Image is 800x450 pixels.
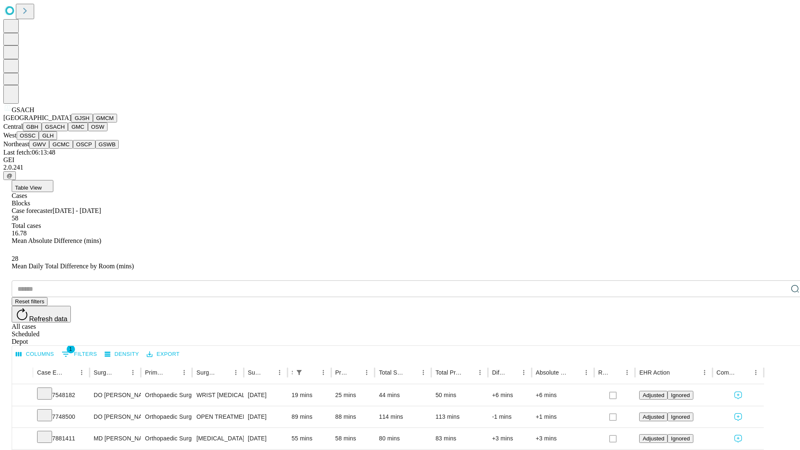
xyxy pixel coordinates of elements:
[93,114,117,122] button: GMCM
[621,367,633,378] button: Menu
[145,428,188,449] div: Orthopaedic Surgery
[7,172,12,179] span: @
[3,164,797,171] div: 2.0.241
[699,367,710,378] button: Menu
[64,367,76,378] button: Sort
[406,367,417,378] button: Sort
[12,106,34,113] span: GSACH
[435,406,484,427] div: 113 mins
[639,391,667,400] button: Adjusted
[667,434,693,443] button: Ignored
[178,367,190,378] button: Menu
[379,385,427,406] div: 44 mins
[306,367,317,378] button: Sort
[68,122,87,131] button: GMC
[76,367,87,378] button: Menu
[435,369,462,376] div: Total Predicted Duration
[39,131,57,140] button: GLH
[642,435,664,442] span: Adjusted
[88,122,108,131] button: OSW
[671,367,682,378] button: Sort
[37,385,85,406] div: 7548182
[750,367,762,378] button: Menu
[435,428,484,449] div: 83 mins
[262,367,274,378] button: Sort
[29,315,67,322] span: Refresh data
[639,412,667,421] button: Adjusted
[536,369,568,376] div: Absolute Difference
[292,369,292,376] div: Scheduled In Room Duration
[580,367,592,378] button: Menu
[671,414,690,420] span: Ignored
[94,406,137,427] div: DO [PERSON_NAME] [PERSON_NAME]
[23,122,42,131] button: GBH
[536,428,590,449] div: +3 mins
[3,132,17,139] span: West
[3,149,55,156] span: Last fetch: 06:13:48
[738,367,750,378] button: Sort
[16,388,29,403] button: Expand
[293,367,305,378] div: 1 active filter
[506,367,518,378] button: Sort
[379,406,427,427] div: 114 mins
[435,385,484,406] div: 50 mins
[292,428,327,449] div: 55 mins
[16,410,29,425] button: Expand
[37,369,63,376] div: Case Epic Id
[379,428,427,449] div: 80 mins
[717,369,737,376] div: Comments
[667,412,693,421] button: Ignored
[292,406,327,427] div: 89 mins
[145,406,188,427] div: Orthopaedic Surgery
[12,306,71,322] button: Refresh data
[667,391,693,400] button: Ignored
[42,122,68,131] button: GSACH
[145,385,188,406] div: Orthopaedic Surgery
[671,435,690,442] span: Ignored
[3,123,23,130] span: Central
[492,428,527,449] div: +3 mins
[335,385,371,406] div: 25 mins
[12,222,41,229] span: Total cases
[14,348,56,361] button: Select columns
[196,406,239,427] div: OPEN TREATMENT DISTAL RADIAL INTRA-ARTICULAR FRACTURE OR EPIPHYSEAL SEPARATION [MEDICAL_DATA] 3 0...
[598,369,609,376] div: Resolved in EHR
[12,262,134,270] span: Mean Daily Total Difference by Room (mins)
[60,347,99,361] button: Show filters
[248,369,261,376] div: Surgery Date
[196,369,217,376] div: Surgery Name
[94,428,137,449] div: MD [PERSON_NAME]
[67,345,75,353] span: 1
[49,140,73,149] button: GCMC
[16,432,29,446] button: Expand
[639,369,670,376] div: EHR Action
[52,207,101,214] span: [DATE] - [DATE]
[12,207,52,214] span: Case forecaster
[379,369,405,376] div: Total Scheduled Duration
[12,255,18,262] span: 28
[230,367,242,378] button: Menu
[639,434,667,443] button: Adjusted
[3,114,71,121] span: [GEOGRAPHIC_DATA]
[73,140,95,149] button: OSCP
[474,367,486,378] button: Menu
[293,367,305,378] button: Show filters
[518,367,530,378] button: Menu
[15,185,42,191] span: Table View
[248,428,283,449] div: [DATE]
[17,131,39,140] button: OSSC
[218,367,230,378] button: Sort
[102,348,141,361] button: Density
[335,369,349,376] div: Predicted In Room Duration
[196,385,239,406] div: WRIST [MEDICAL_DATA] SURGERY RELEASE TRANSVERSE [MEDICAL_DATA] LIGAMENT
[317,367,329,378] button: Menu
[29,140,49,149] button: GWV
[12,230,27,237] span: 16.78
[274,367,285,378] button: Menu
[492,369,505,376] div: Difference
[12,237,101,244] span: Mean Absolute Difference (mins)
[94,369,115,376] div: Surgeon Name
[12,180,53,192] button: Table View
[37,406,85,427] div: 7748500
[361,367,372,378] button: Menu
